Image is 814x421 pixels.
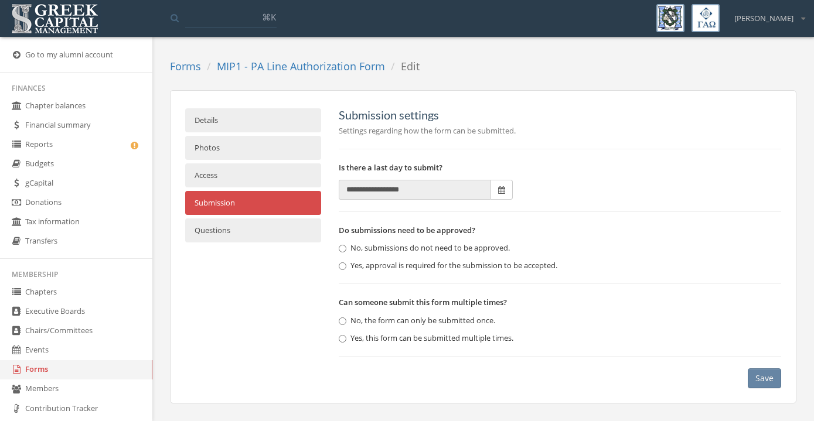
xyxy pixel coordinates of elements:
p: Settings regarding how the form can be submitted. [339,124,781,137]
button: Save [748,368,781,388]
a: MIP1 - PA Line Authorization Form [217,59,385,73]
input: Yes, this form can be submitted multiple times. [339,335,346,343]
li: Edit [385,59,420,74]
p: Do submissions need to be approved? [339,224,781,237]
a: Forms [170,59,201,73]
input: No, submissions do not need to be approved. [339,245,346,252]
p: Can someone submit this form multiple times? [339,296,781,309]
a: Questions [185,218,321,242]
p: Is there a last day to submit? [339,161,781,174]
h5: Submission settings [339,108,781,121]
a: Details [185,108,321,132]
label: No, submissions do not need to be approved. [339,242,510,254]
a: Submission [185,191,321,215]
label: Yes, this form can be submitted multiple times. [339,333,513,344]
input: Yes, approval is required for the submission to be accepted. [339,262,346,270]
label: Yes, approval is required for the submission to be accepted. [339,260,557,272]
label: No, the form can only be submitted once. [339,315,495,327]
span: [PERSON_NAME] [734,13,793,24]
a: Photos [185,136,321,160]
a: Access [185,163,321,187]
div: [PERSON_NAME] [727,4,805,24]
span: ⌘K [262,11,276,23]
input: No, the form can only be submitted once. [339,317,346,325]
